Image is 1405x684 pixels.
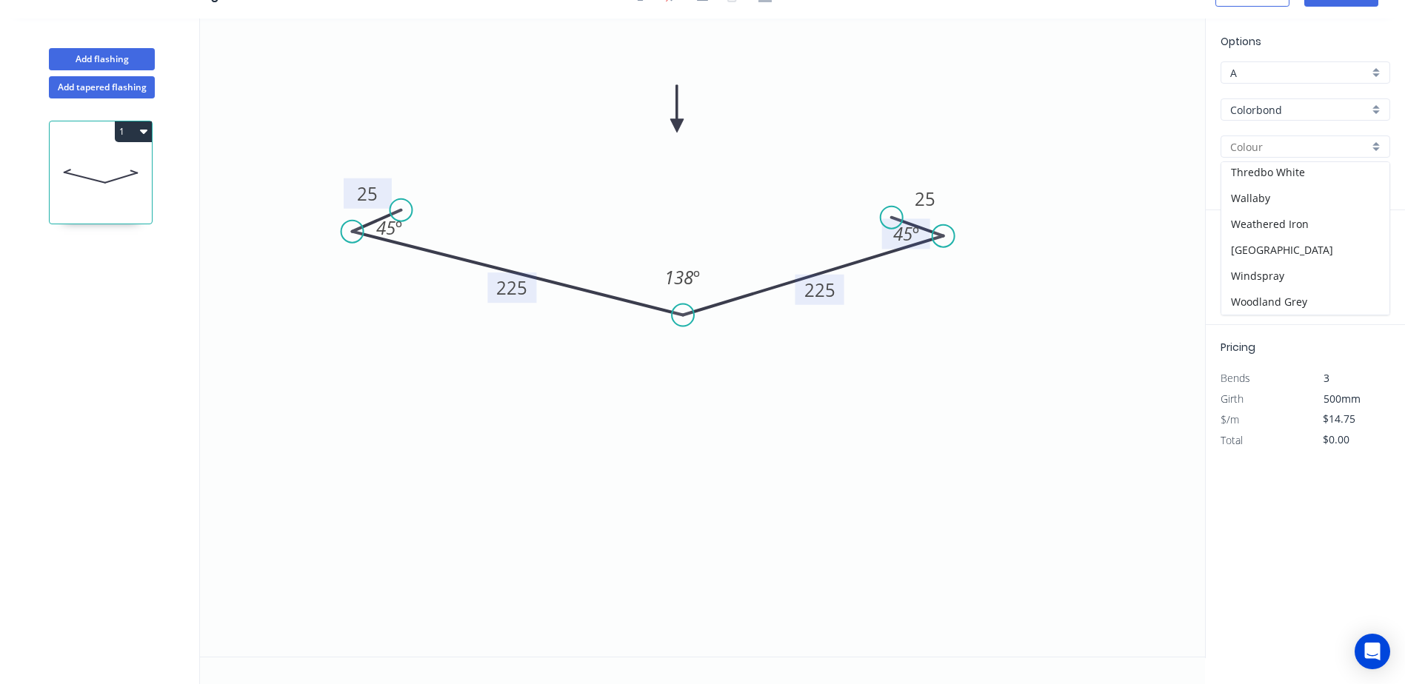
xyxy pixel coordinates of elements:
svg: 0 [200,19,1205,657]
span: 500mm [1324,392,1361,406]
tspan: 45 [376,215,396,240]
tspan: 138 [664,265,693,289]
button: 1 [115,121,152,142]
tspan: 45 [893,221,912,246]
div: Wallaby [1221,185,1389,211]
div: Woodland Grey [1221,289,1389,315]
tspan: 225 [496,275,527,300]
div: [GEOGRAPHIC_DATA] [1221,237,1389,263]
tspan: º [912,221,919,246]
div: Windspray [1221,263,1389,289]
span: Pricing [1221,340,1255,355]
div: Thredbo White [1221,159,1389,185]
input: Material [1230,102,1369,118]
div: Weathered Iron [1221,211,1389,237]
tspan: º [693,265,700,289]
span: Options [1221,34,1261,49]
button: Add tapered flashing [49,76,155,98]
span: Bends [1221,371,1250,385]
tspan: 25 [915,187,935,211]
span: 3 [1324,371,1329,385]
span: Total [1221,433,1243,447]
div: Open Intercom Messenger [1355,634,1390,669]
tspan: 225 [804,278,835,302]
span: $/m [1221,412,1239,426]
span: Girth [1221,392,1244,406]
tspan: 25 [357,181,378,206]
button: Add flashing [49,48,155,70]
tspan: º [396,215,402,240]
input: Price level [1230,65,1369,81]
input: Colour [1230,139,1369,155]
